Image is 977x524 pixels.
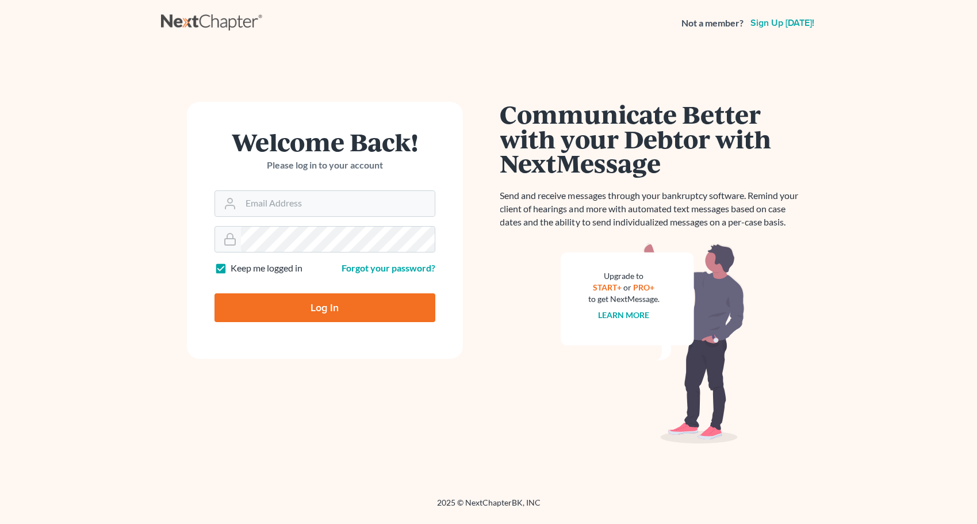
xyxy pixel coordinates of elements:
a: Sign up [DATE]! [748,18,817,28]
span: or [623,282,631,292]
a: PRO+ [633,282,654,292]
input: Log In [214,293,435,322]
h1: Welcome Back! [214,129,435,154]
img: nextmessage_bg-59042aed3d76b12b5cd301f8e5b87938c9018125f34e5fa2b7a6b67550977c72.svg [561,243,745,444]
strong: Not a member? [681,17,744,30]
a: Learn more [598,310,649,320]
a: START+ [593,282,622,292]
div: to get NextMessage. [588,293,660,305]
p: Send and receive messages through your bankruptcy software. Remind your client of hearings and mo... [500,189,805,229]
a: Forgot your password? [342,262,435,273]
h1: Communicate Better with your Debtor with NextMessage [500,102,805,175]
input: Email Address [241,191,435,216]
label: Keep me logged in [231,262,302,275]
p: Please log in to your account [214,159,435,172]
div: Upgrade to [588,270,660,282]
div: 2025 © NextChapterBK, INC [161,497,817,518]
